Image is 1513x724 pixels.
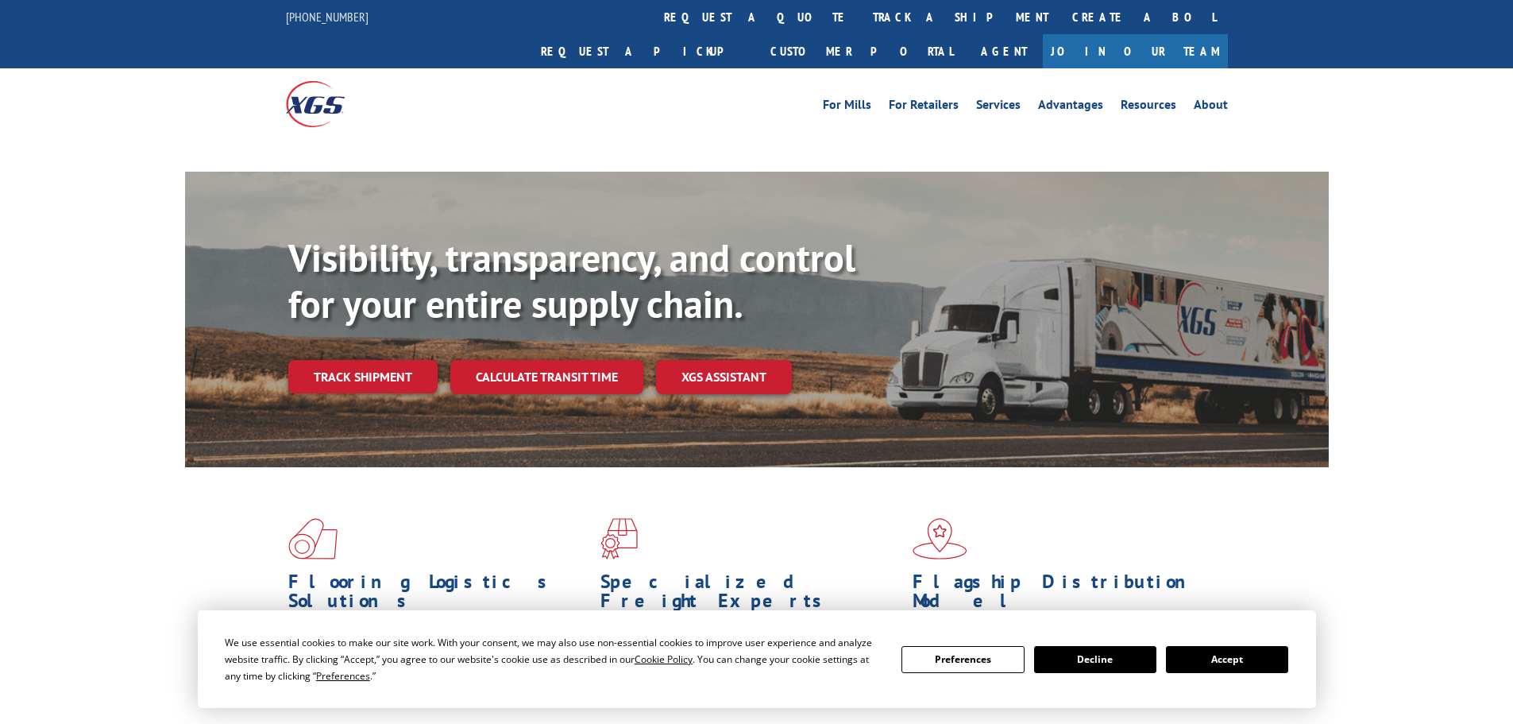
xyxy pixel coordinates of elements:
[758,34,965,68] a: Customer Portal
[976,99,1021,116] a: Services
[1038,99,1103,116] a: Advantages
[316,669,370,683] span: Preferences
[198,610,1316,708] div: Cookie Consent Prompt
[286,9,369,25] a: [PHONE_NUMBER]
[1166,646,1288,673] button: Accept
[1034,646,1156,673] button: Decline
[635,652,693,666] span: Cookie Policy
[288,233,855,328] b: Visibility, transparency, and control for your entire supply chain.
[529,34,758,68] a: Request a pickup
[225,634,882,684] div: We use essential cookies to make our site work. With your consent, we may also use non-essential ...
[965,34,1043,68] a: Agent
[450,360,643,394] a: Calculate transit time
[823,99,871,116] a: For Mills
[656,360,792,394] a: XGS ASSISTANT
[288,360,438,393] a: Track shipment
[600,572,901,618] h1: Specialized Freight Experts
[288,518,338,559] img: xgs-icon-total-supply-chain-intelligence-red
[913,572,1213,618] h1: Flagship Distribution Model
[1121,99,1176,116] a: Resources
[1043,34,1228,68] a: Join Our Team
[288,572,589,618] h1: Flooring Logistics Solutions
[901,646,1024,673] button: Preferences
[889,99,959,116] a: For Retailers
[1194,99,1228,116] a: About
[600,518,638,559] img: xgs-icon-focused-on-flooring-red
[913,518,967,559] img: xgs-icon-flagship-distribution-model-red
